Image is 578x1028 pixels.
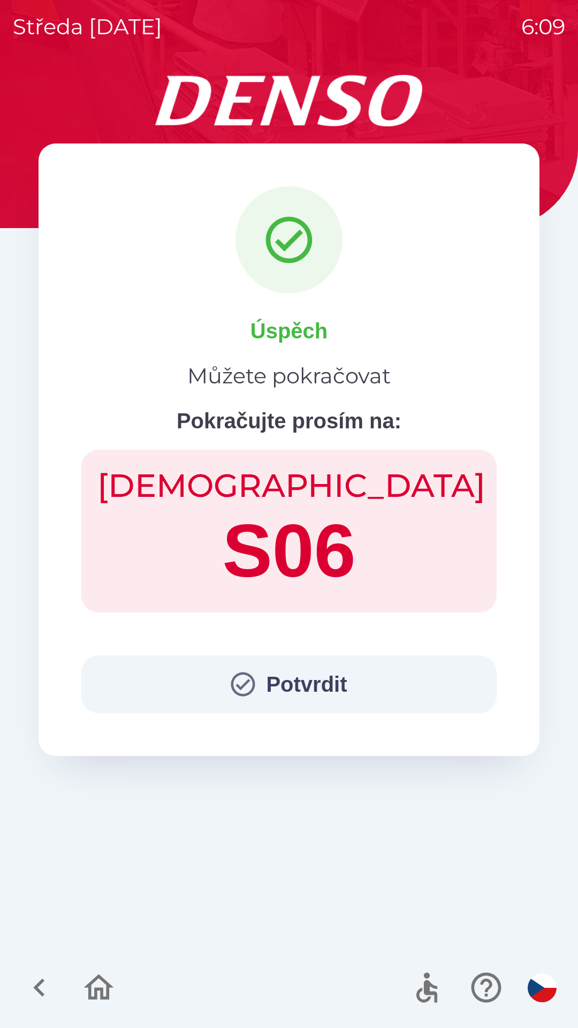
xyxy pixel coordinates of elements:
[97,466,481,505] h2: [DEMOGRAPHIC_DATA]
[13,11,162,43] p: středa [DATE]
[81,655,497,713] button: Potvrdit
[250,315,328,347] p: Úspěch
[97,505,481,596] h1: S06
[528,973,557,1002] img: cs flag
[521,11,565,43] p: 6:09
[39,75,539,126] img: Logo
[187,360,391,392] p: Můžete pokračovat
[177,405,401,437] p: Pokračujte prosím na:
